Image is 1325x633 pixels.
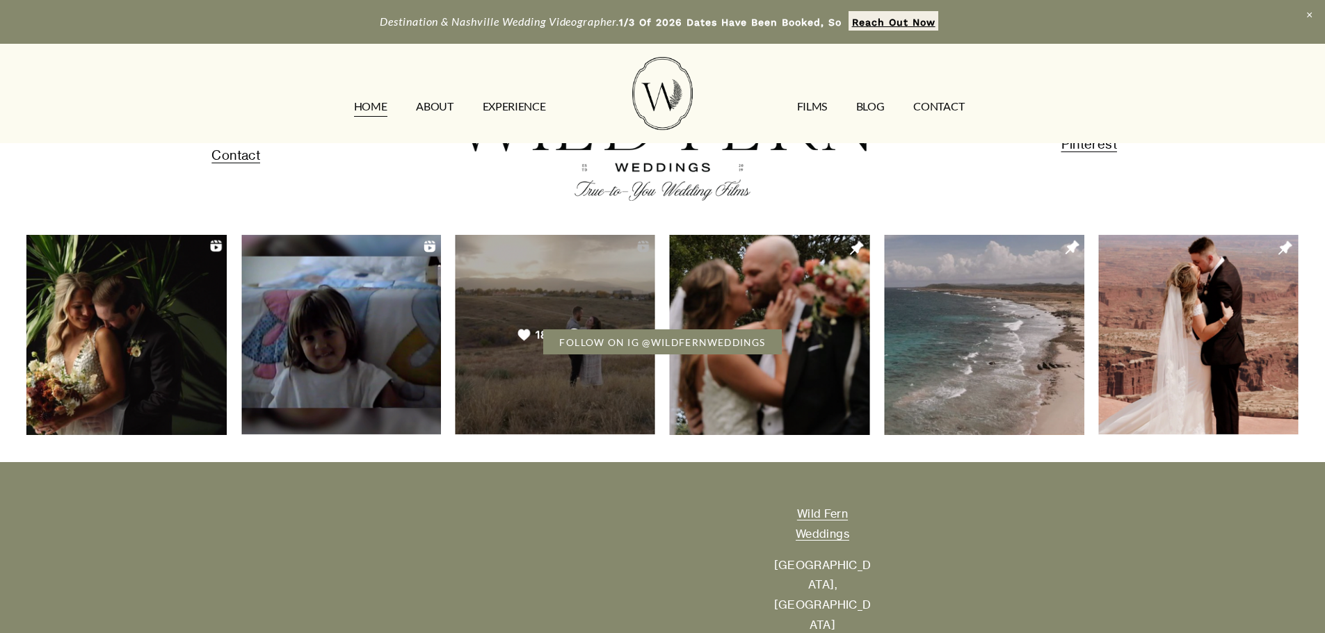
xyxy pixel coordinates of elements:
a: ABOUT [416,95,453,117]
a: HOME [354,95,387,117]
a: Blog [856,95,885,117]
a: CONTACT [913,95,964,117]
span: Contact [211,147,260,163]
a: Contact [211,144,260,167]
a: Wild Fern Weddings [773,504,872,544]
img: Screen Shot 2022-12-09 at 1.36.53 PM.png [669,235,870,435]
span: Pinterest [1061,136,1117,151]
img: Screen Shot 2022-12-09 at 1.36.36 PM.png [1098,235,1299,435]
a: FILMS [797,95,827,117]
strong: Reach Out Now [852,17,935,28]
a: EXPERIENCE [483,95,546,117]
a: Pinterest [1061,133,1117,156]
img: Screen Shot 2022-12-09 at 1.36.44 PM.png [883,235,1084,435]
img: Wild Fern Weddings [632,57,692,130]
a: Reach Out Now [849,11,938,31]
img: Screen Shot 2022-12-09 at 1.37.17 PM.png [26,235,227,435]
a: FOLLOW ON IG @WILDFERNWEDDINGS [543,329,782,354]
img: Screen Shot 2022-12-09 at 1.37.04 PM.png [241,234,441,436]
img: Screen Shot 2022-12-09 at 1.37.11 PM.png [455,235,655,435]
